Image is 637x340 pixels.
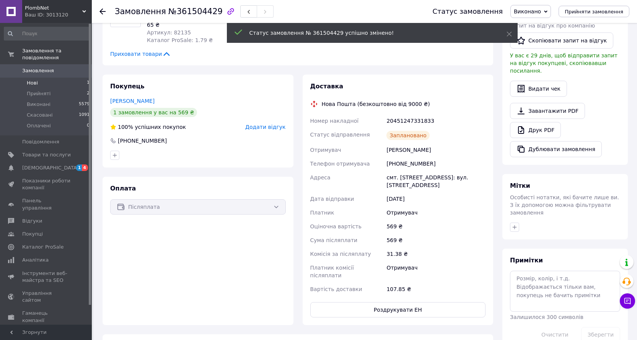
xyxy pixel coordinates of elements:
span: Адреса [310,174,331,181]
div: 20451247331833 [385,114,487,128]
a: Завантажити PDF [510,103,585,119]
span: Повідомлення [22,138,59,145]
span: Прийняті [27,90,51,97]
span: Товари та послуги [22,151,71,158]
span: Номер накладної [310,118,359,124]
span: Доставка [310,83,344,90]
div: Статус замовлення № 361504429 успішно змінено! [249,29,487,37]
span: 4 [82,164,88,171]
span: Покупець [110,83,145,90]
span: Артикул: 82135 [147,29,191,36]
span: 2 [87,90,90,97]
span: Телефон отримувача [310,161,370,167]
span: Аналітика [22,257,49,264]
div: Нова Пошта (безкоштовно від 9000 ₴) [320,100,432,108]
div: [DATE] [385,192,487,206]
a: Друк PDF [510,122,561,138]
button: Дублювати замовлення [510,141,602,157]
input: Пошук [4,27,90,41]
span: Отримувач [310,147,341,153]
span: Додати відгук [245,124,285,130]
div: успішних покупок [110,123,186,131]
span: Гаманець компанії [22,310,71,324]
span: Комісія за післяплату [310,251,371,257]
span: Примітки [510,257,543,264]
span: Платник комісії післяплати [310,265,354,278]
span: [DEMOGRAPHIC_DATA] [22,164,79,171]
div: 31.38 ₴ [385,247,487,261]
div: [PERSON_NAME] [385,143,487,157]
span: 1 [87,80,90,86]
span: 1 [76,164,82,171]
span: Оціночна вартість [310,223,362,229]
span: №361504429 [168,7,223,16]
div: смт. [STREET_ADDRESS]: вул. [STREET_ADDRESS] [385,171,487,192]
span: Замовлення [22,67,54,74]
div: 1 замовлення у вас на 569 ₴ [110,108,197,117]
div: [PHONE_NUMBER] [117,137,168,145]
div: 569 ₴ [385,220,487,233]
span: Каталог ProSale: 1.79 ₴ [147,37,213,43]
span: Дата відправки [310,196,354,202]
span: Платник [310,210,334,216]
span: Вартість доставки [310,286,362,292]
button: Прийняти замовлення [559,6,629,17]
span: Виконані [27,101,51,108]
span: Інструменти веб-майстра та SEO [22,270,71,284]
span: Прийняти замовлення [565,9,623,15]
span: Відгуки [22,218,42,224]
button: Роздрукувати ЕН [310,302,486,317]
div: Отримувач [385,261,487,282]
span: Запит на відгук про компанію [510,23,595,29]
a: [PERSON_NAME] [110,98,155,104]
div: Заплановано [386,131,430,140]
button: Скопіювати запит на відгук [510,33,613,49]
button: Видати чек [510,81,567,97]
span: Показники роботи компанії [22,177,71,191]
span: У вас є 29 днів, щоб відправити запит на відгук покупцеві, скопіювавши посилання. [510,52,617,74]
span: Покупці [22,231,43,238]
span: Каталог ProSale [22,244,64,251]
span: Сума післяплати [310,237,358,243]
span: Приховати товари [110,50,171,58]
div: Отримувач [385,206,487,220]
span: Оплачені [27,122,51,129]
span: Особисті нотатки, які бачите лише ви. З їх допомогою можна фільтрувати замовлення [510,194,619,216]
span: PlombNet [25,5,82,11]
span: Скасовані [27,112,53,119]
span: Нові [27,80,38,86]
span: 100% [118,124,133,130]
span: Мітки [510,182,530,189]
span: Управління сайтом [22,290,71,304]
div: 569 ₴ [385,233,487,247]
span: 5579 [79,101,90,108]
button: Чат з покупцем [620,293,635,309]
span: Статус відправлення [310,132,370,138]
div: 107.85 ₴ [385,282,487,296]
div: Повернутися назад [99,8,106,15]
span: 0 [87,122,90,129]
div: 65 ₴ [147,21,256,29]
div: [PHONE_NUMBER] [385,157,487,171]
span: Залишилося 300 символів [510,314,583,320]
span: Замовлення та повідомлення [22,47,92,61]
span: 1091 [79,112,90,119]
span: Замовлення [115,7,166,16]
span: Виконано [514,8,541,15]
div: Ваш ID: 3013120 [25,11,92,18]
span: Панель управління [22,197,71,211]
div: Статус замовлення [432,8,503,15]
span: Оплата [110,185,136,192]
